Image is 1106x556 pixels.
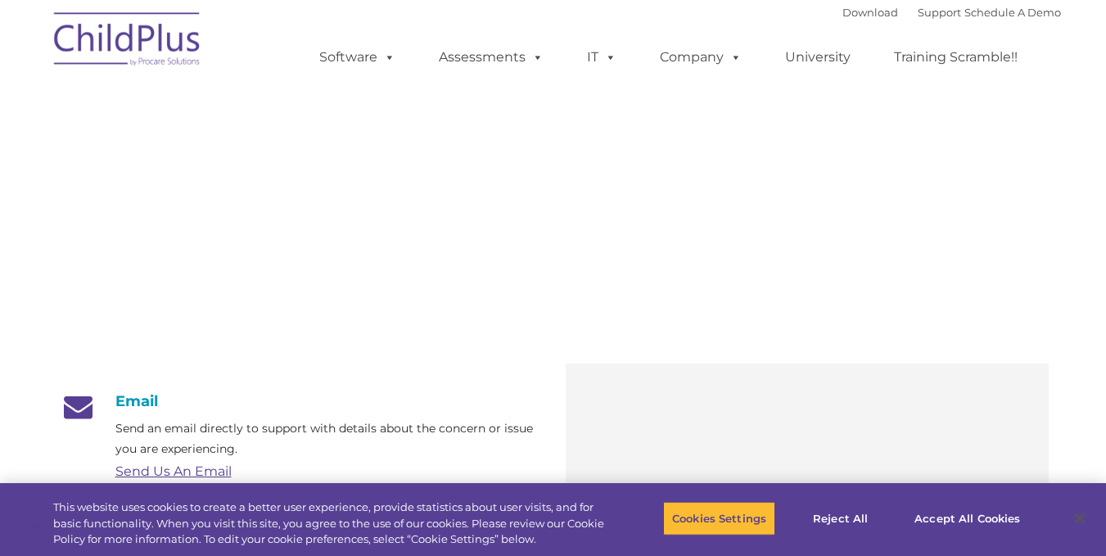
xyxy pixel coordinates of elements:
a: Assessments [422,41,560,74]
a: IT [571,41,633,74]
a: Training Scramble!! [878,41,1034,74]
a: Send Us An Email [115,463,232,479]
div: This website uses cookies to create a better user experience, provide statistics about user visit... [53,499,608,548]
img: ChildPlus by Procare Solutions [46,1,210,83]
a: Support [918,6,961,19]
p: Send an email directly to support with details about the concern or issue you are experiencing. [115,418,541,459]
a: Software [303,41,412,74]
button: Reject All [789,501,892,536]
a: Company [643,41,758,74]
h4: Email [58,392,541,410]
button: Accept All Cookies [905,501,1029,536]
a: Schedule A Demo [964,6,1061,19]
a: Download [842,6,898,19]
font: | [842,6,1061,19]
button: Close [1062,500,1098,536]
button: Cookies Settings [663,501,775,536]
a: University [769,41,867,74]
